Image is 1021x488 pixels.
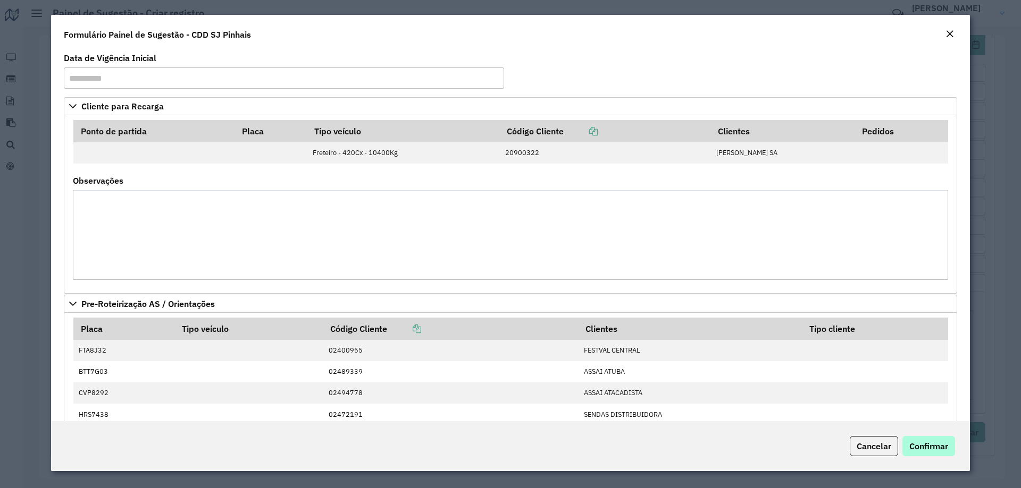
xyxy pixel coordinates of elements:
[73,120,235,142] th: Ponto de partida
[81,102,164,110] span: Cliente para Recarga
[710,120,855,142] th: Clientes
[578,318,802,340] th: Clientes
[73,361,175,382] td: BTT7G03
[850,436,898,456] button: Cancelar
[902,436,955,456] button: Confirmar
[323,382,579,404] td: 02494778
[500,142,711,164] td: 20900322
[73,404,175,425] td: HRS7438
[323,340,579,361] td: 02400955
[175,318,323,340] th: Tipo veículo
[578,361,802,382] td: ASSAI ATUBA
[81,299,215,308] span: Pre-Roteirização AS / Orientações
[578,340,802,361] td: FESTVAL CENTRAL
[73,340,175,361] td: FTA8J32
[945,30,954,38] em: Fechar
[64,28,251,41] h4: Formulário Painel de Sugestão - CDD SJ Pinhais
[578,404,802,425] td: SENDAS DISTRIBUIDORA
[857,441,891,451] span: Cancelar
[323,361,579,382] td: 02489339
[323,318,579,340] th: Código Cliente
[73,318,175,340] th: Placa
[855,120,948,142] th: Pedidos
[500,120,711,142] th: Código Cliente
[235,120,307,142] th: Placa
[909,441,948,451] span: Confirmar
[942,28,957,41] button: Close
[307,142,500,164] td: Freteiro - 420Cx - 10400Kg
[307,120,500,142] th: Tipo veículo
[564,126,598,136] a: Copiar
[64,295,957,313] a: Pre-Roteirização AS / Orientações
[64,115,957,294] div: Cliente para Recarga
[73,174,123,187] label: Observações
[578,382,802,404] td: ASSAI ATACADISTA
[73,382,175,404] td: CVP8292
[64,97,957,115] a: Cliente para Recarga
[387,323,421,334] a: Copiar
[323,404,579,425] td: 02472191
[802,318,948,340] th: Tipo cliente
[710,142,855,164] td: [PERSON_NAME] SA
[64,52,156,64] label: Data de Vigência Inicial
